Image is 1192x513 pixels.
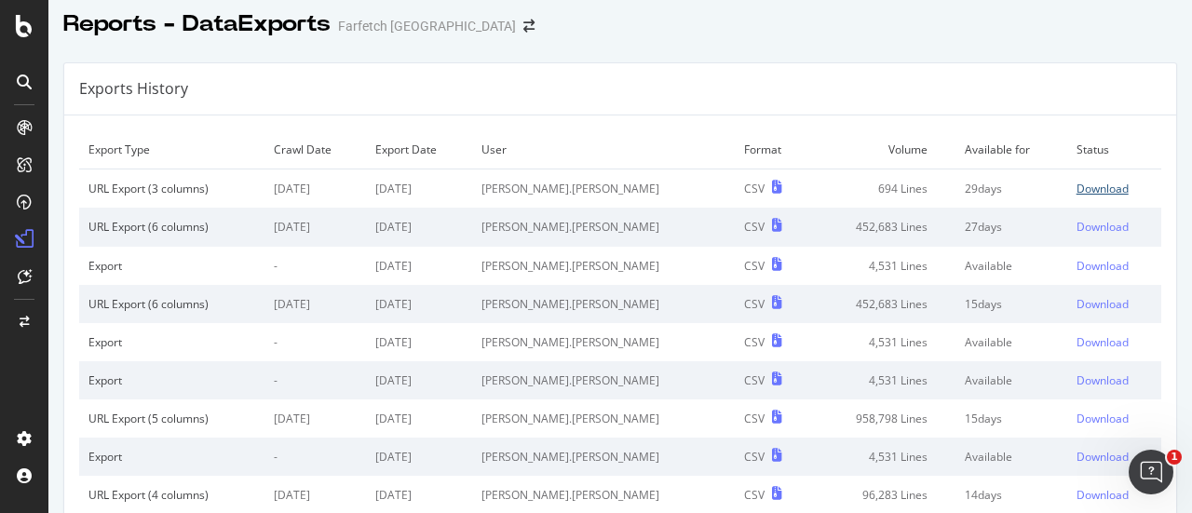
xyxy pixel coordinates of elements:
td: [DATE] [264,285,366,323]
div: Download [1077,219,1129,235]
td: [DATE] [366,285,473,323]
div: Available [965,258,1058,274]
div: Export [88,334,255,350]
td: Export Date [366,130,473,169]
div: Export [88,449,255,465]
td: 694 Lines [810,169,955,209]
a: Download [1077,411,1152,426]
div: CSV [744,372,765,388]
td: [PERSON_NAME].[PERSON_NAME] [472,361,734,399]
iframe: Intercom live chat [1129,450,1173,494]
div: URL Export (4 columns) [88,487,255,503]
a: Download [1077,449,1152,465]
td: [DATE] [264,399,366,438]
div: Download [1077,258,1129,274]
td: [DATE] [366,438,473,476]
td: 452,683 Lines [810,285,955,323]
div: Available [965,372,1058,388]
td: 958,798 Lines [810,399,955,438]
div: URL Export (6 columns) [88,219,255,235]
td: 4,531 Lines [810,323,955,361]
div: CSV [744,181,765,196]
div: Exports History [79,78,188,100]
td: 4,531 Lines [810,361,955,399]
div: Download [1077,181,1129,196]
td: [DATE] [366,399,473,438]
td: [PERSON_NAME].[PERSON_NAME] [472,323,734,361]
div: URL Export (3 columns) [88,181,255,196]
div: Reports - DataExports [63,8,331,40]
div: CSV [744,487,765,503]
td: [DATE] [264,169,366,209]
td: [DATE] [366,247,473,285]
td: 27 days [955,208,1067,246]
td: [PERSON_NAME].[PERSON_NAME] [472,247,734,285]
td: - [264,438,366,476]
td: 4,531 Lines [810,438,955,476]
div: URL Export (5 columns) [88,411,255,426]
div: Download [1077,487,1129,503]
div: Download [1077,449,1129,465]
div: Export [88,258,255,274]
div: CSV [744,219,765,235]
span: 1 [1167,450,1182,465]
td: Crawl Date [264,130,366,169]
td: [DATE] [264,208,366,246]
div: arrow-right-arrow-left [523,20,535,33]
td: Available for [955,130,1067,169]
a: Download [1077,181,1152,196]
div: CSV [744,296,765,312]
div: Available [965,449,1058,465]
a: Download [1077,487,1152,503]
td: Export Type [79,130,264,169]
td: Volume [810,130,955,169]
a: Download [1077,334,1152,350]
div: CSV [744,449,765,465]
td: [PERSON_NAME].[PERSON_NAME] [472,438,734,476]
a: Download [1077,219,1152,235]
div: Farfetch [GEOGRAPHIC_DATA] [338,17,516,35]
a: Download [1077,296,1152,312]
div: CSV [744,258,765,274]
td: [PERSON_NAME].[PERSON_NAME] [472,208,734,246]
a: Download [1077,372,1152,388]
td: [PERSON_NAME].[PERSON_NAME] [472,169,734,209]
td: [DATE] [366,169,473,209]
td: [DATE] [366,323,473,361]
div: Export [88,372,255,388]
div: Available [965,334,1058,350]
td: 15 days [955,285,1067,323]
td: 29 days [955,169,1067,209]
td: - [264,247,366,285]
a: Download [1077,258,1152,274]
td: 452,683 Lines [810,208,955,246]
td: - [264,323,366,361]
td: [DATE] [366,208,473,246]
td: [PERSON_NAME].[PERSON_NAME] [472,285,734,323]
div: URL Export (6 columns) [88,296,255,312]
td: - [264,361,366,399]
div: Download [1077,296,1129,312]
div: Download [1077,372,1129,388]
div: CSV [744,411,765,426]
td: 15 days [955,399,1067,438]
div: CSV [744,334,765,350]
div: Download [1077,334,1129,350]
td: [DATE] [366,361,473,399]
td: User [472,130,734,169]
td: [PERSON_NAME].[PERSON_NAME] [472,399,734,438]
td: 4,531 Lines [810,247,955,285]
div: Download [1077,411,1129,426]
td: Status [1067,130,1161,169]
td: Format [735,130,810,169]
